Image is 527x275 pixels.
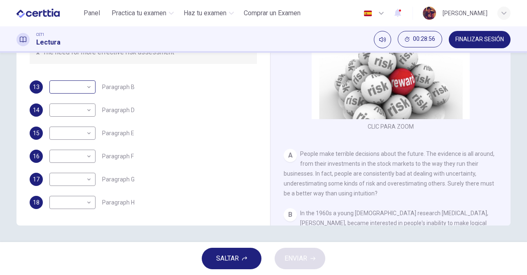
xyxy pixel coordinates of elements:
[398,31,442,47] button: 00:28:56
[240,6,304,21] button: Comprar un Examen
[16,5,79,21] a: CERTTIA logo
[398,31,442,48] div: Ocultar
[33,107,40,113] span: 14
[33,153,40,159] span: 16
[79,6,105,21] button: Panel
[180,6,237,21] button: Haz tu examen
[84,8,100,18] span: Panel
[202,248,261,269] button: SALTAR
[184,8,226,18] span: Haz tu examen
[33,200,40,205] span: 18
[102,84,135,90] span: Paragraph B
[216,253,239,264] span: SALTAR
[16,5,60,21] img: CERTTIA logo
[423,7,436,20] img: Profile picture
[284,149,297,162] div: A
[374,31,391,48] div: Silenciar
[244,8,301,18] span: Comprar un Examen
[102,107,135,113] span: Paragraph D
[449,31,511,48] button: FINALIZAR SESIÓN
[284,150,494,197] span: People make terrible decisions about the future. The evidence is all around, from their investmen...
[443,8,487,18] div: [PERSON_NAME]
[112,8,166,18] span: Practica tu examen
[36,32,44,38] span: CET1
[33,176,40,182] span: 17
[284,208,297,221] div: B
[102,153,134,159] span: Paragraph F
[36,38,61,47] h1: Lectura
[102,176,135,182] span: Paragraph G
[33,130,40,136] span: 15
[363,10,373,16] img: es
[102,130,134,136] span: Paragraph E
[455,36,504,43] span: FINALIZAR SESIÓN
[108,6,177,21] button: Practica tu examen
[33,84,40,90] span: 13
[102,200,135,205] span: Paragraph H
[413,36,435,42] span: 00:28:56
